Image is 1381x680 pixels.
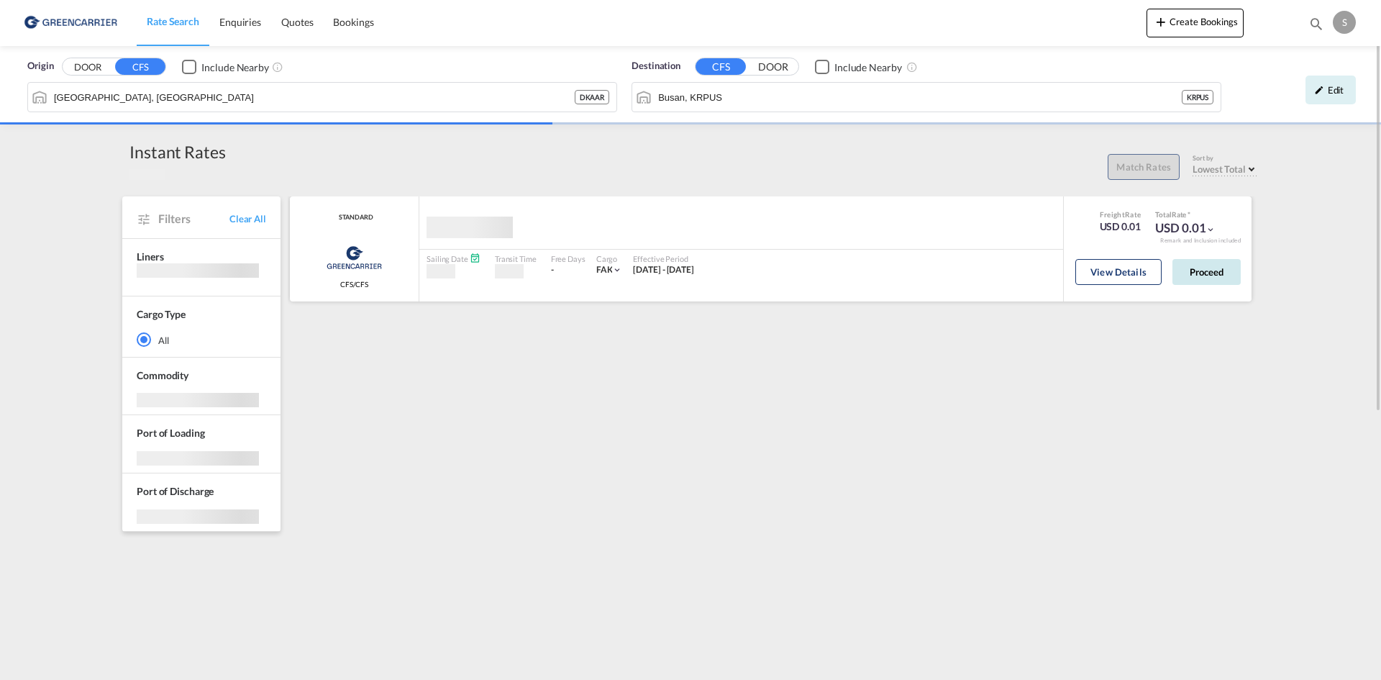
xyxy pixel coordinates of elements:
md-input-container: Aarhus, DKAAR [28,83,616,112]
md-input-container: Busan, KRPUS [632,83,1221,112]
div: icon-pencilEdit [1305,76,1356,104]
div: DKAAR [575,90,610,104]
span: Bookings [333,16,373,28]
md-checkbox: Checkbox No Ink [182,59,269,74]
div: - [551,264,554,276]
div: Sort by [1193,154,1259,163]
span: FAK [596,264,613,275]
button: Proceed [1172,259,1241,285]
md-icon: icon-pencil [1314,85,1324,95]
span: Rate Search [147,15,199,27]
span: Origin [27,59,53,73]
md-icon: icon-magnify [1308,16,1324,32]
span: Subject to Remarks [1186,210,1190,219]
md-checkbox: Checkbox No Ink [815,59,902,74]
button: CFS [696,58,746,75]
div: KRPUS [1182,90,1214,104]
div: Contract / Rate Agreement / Tariff / Spot Pricing Reference Number: STANDARD [335,213,373,222]
div: Instant Rates [129,140,226,163]
button: DOOR [748,59,798,76]
md-icon: Unchecked: Ignores neighbouring ports when fetching rates.Checked : Includes neighbouring ports w... [272,61,283,73]
span: Port of Loading [137,427,205,439]
span: Enquiries [219,16,261,28]
md-icon: icon-plus 400-fg [1152,13,1170,30]
div: 01 Aug 2025 - 31 Aug 2025 [633,264,694,276]
div: S [1333,11,1356,34]
img: Greencarrier Consolidators [322,240,386,276]
md-icon: Schedules Available [470,253,480,263]
span: Quotes [281,16,313,28]
div: Remark and Inclusion included [1149,237,1252,245]
div: icon-magnify [1308,16,1324,37]
md-icon: icon-chevron-down [612,265,622,275]
div: Include Nearby [201,60,269,75]
span: [DATE] - [DATE] [633,264,694,275]
button: icon-plus 400-fgCreate Bookings [1147,9,1244,37]
span: Commodity [137,369,188,381]
input: Search by Port [54,86,575,108]
button: DOOR [63,59,113,76]
span: Liners [137,250,163,263]
button: Match Rates [1108,154,1180,180]
div: Cargo [596,253,623,264]
img: b0b18ec08afe11efb1d4932555f5f09d.png [22,6,119,39]
span: Port of Discharge [137,485,214,497]
span: CFS/CFS [340,279,368,289]
div: Transit Time [495,253,537,264]
md-icon: Unchecked: Ignores neighbouring ports when fetching rates.Checked : Includes neighbouring ports w... [906,61,918,73]
md-radio-button: All [137,332,266,347]
span: Destination [632,59,680,73]
md-select: Select: Lowest Total [1193,160,1259,176]
span: Clear All [229,212,266,225]
input: Search by Port [658,86,1182,108]
div: Include Nearby [834,60,902,75]
button: View Details [1075,259,1162,285]
div: USD 0.01 [1155,219,1216,237]
md-icon: icon-chevron-down [1205,225,1216,235]
span: Filters [158,211,229,227]
div: Free Days [551,253,585,264]
div: Effective Period [633,253,694,264]
div: Cargo Type [137,307,186,322]
div: USD 0.01 [1100,219,1141,234]
span: Lowest Total [1193,163,1246,175]
button: CFS [115,58,165,75]
div: Total Rate [1155,209,1216,219]
div: Freight Rate [1100,209,1141,219]
span: STANDARD [335,213,373,222]
div: Sailing Date [427,253,480,264]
